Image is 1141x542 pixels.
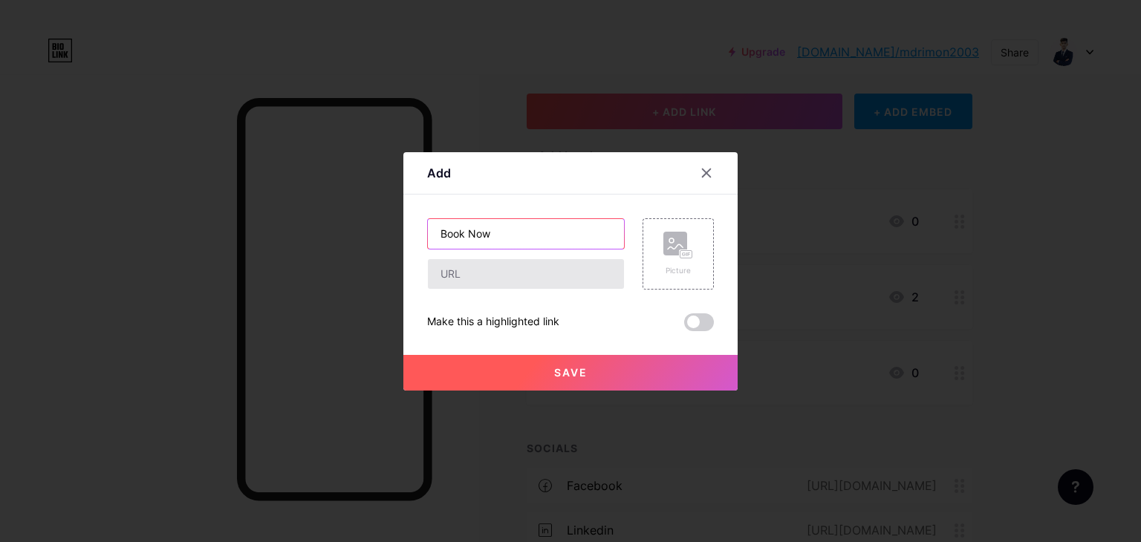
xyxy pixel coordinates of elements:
input: URL [428,259,624,289]
span: Save [554,366,588,379]
div: Picture [663,265,693,276]
div: Add [427,164,451,182]
button: Save [403,355,738,391]
div: Make this a highlighted link [427,313,559,331]
input: Title [428,219,624,249]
